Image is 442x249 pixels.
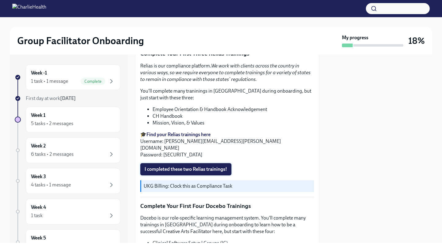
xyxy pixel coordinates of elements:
[15,199,120,224] a: Week 41 task
[146,132,211,137] a: Find your Relias trainings here
[140,88,314,101] p: You'll complete many traninings in [GEOGRAPHIC_DATA] during onboarding, but just start with these...
[15,107,120,132] a: Week 15 tasks • 2 messages
[15,95,120,102] a: First day at work[DATE]
[140,215,314,235] p: Docebo is our role-specific learning management system. You'll complete many trainings in [GEOGRA...
[31,212,43,219] div: 1 task
[15,64,120,90] a: Week -11 task • 1 messageComplete
[12,4,46,13] img: CharlieHealth
[144,183,312,190] p: UKG Billing: Clock this as Compliance Task
[15,168,120,194] a: Week 34 tasks • 1 message
[31,143,46,149] h6: Week 2
[31,112,45,119] h6: Week 1
[140,163,231,175] button: I completed these two Relias trainings!
[153,113,314,120] li: CH Handbook
[31,70,47,76] h6: Week -1
[153,240,314,247] li: Clinical Software Setup | Groups (IC)
[31,235,46,241] h6: Week 5
[140,63,314,83] p: Relias is our compliance platform.
[31,182,71,188] div: 4 tasks • 1 message
[31,120,73,127] div: 5 tasks • 2 messages
[26,95,76,101] span: First day at work
[153,106,314,113] li: Employee Orientation & Handbook Acknowledgement
[31,78,68,85] div: 1 task • 1 message
[140,131,314,158] p: 🎓 Username: [PERSON_NAME][EMAIL_ADDRESS][PERSON_NAME][DOMAIN_NAME] Password: [SECURITY_DATA]
[153,120,314,126] li: Mission, Vision, & Values
[17,35,144,47] h2: Group Facilitator Onboarding
[140,63,311,82] em: We work with clients across the country in various ways, so we require everyone to complete train...
[31,204,46,211] h6: Week 4
[145,166,227,172] span: I completed these two Relias trainings!
[15,137,120,163] a: Week 26 tasks • 2 messages
[140,202,314,210] p: Complete Your First Four Docebo Trainings
[81,79,105,84] span: Complete
[408,35,425,46] h3: 18%
[31,173,46,180] h6: Week 3
[342,34,368,41] strong: My progress
[60,95,76,101] strong: [DATE]
[31,151,74,158] div: 6 tasks • 2 messages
